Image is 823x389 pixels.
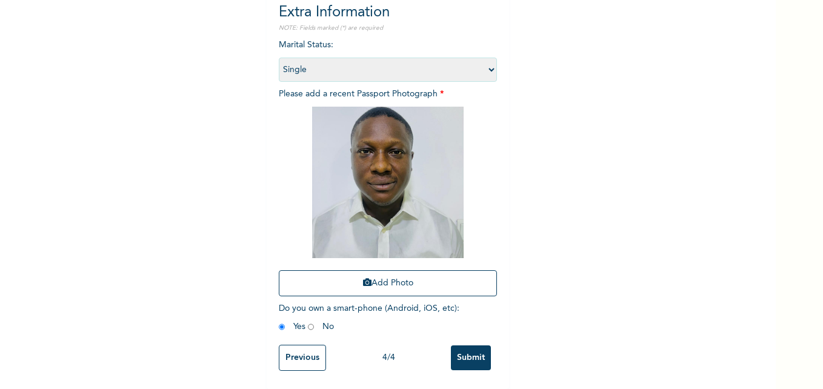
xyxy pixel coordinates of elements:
input: Submit [451,345,491,370]
span: Please add a recent Passport Photograph [279,90,497,302]
input: Previous [279,345,326,371]
img: Crop [312,107,464,258]
p: NOTE: Fields marked (*) are required [279,24,497,33]
span: Do you own a smart-phone (Android, iOS, etc) : Yes No [279,304,459,331]
span: Marital Status : [279,41,497,74]
div: 4 / 4 [326,351,451,364]
h2: Extra Information [279,2,497,24]
button: Add Photo [279,270,497,296]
